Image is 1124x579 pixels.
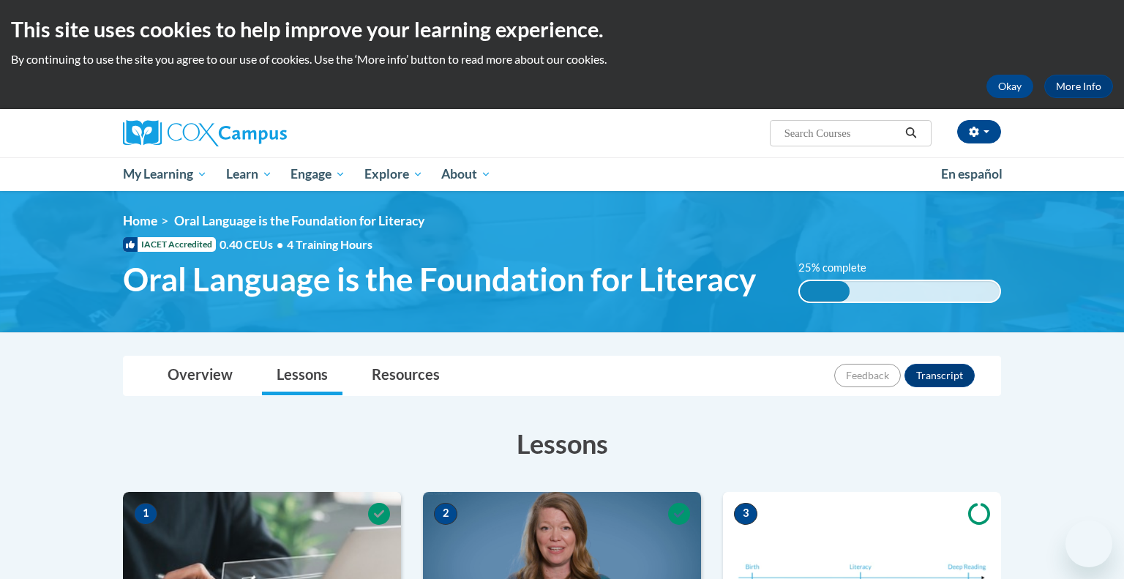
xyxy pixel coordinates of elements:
[432,157,501,191] a: About
[123,120,287,146] img: Cox Campus
[123,237,216,252] span: IACET Accredited
[783,124,900,142] input: Search Courses
[134,503,157,525] span: 1
[357,356,454,395] a: Resources
[217,157,282,191] a: Learn
[1065,520,1112,567] iframe: Button to launch messaging window
[986,75,1033,98] button: Okay
[123,165,207,183] span: My Learning
[291,165,345,183] span: Engage
[364,165,423,183] span: Explore
[123,425,1001,462] h3: Lessons
[734,503,757,525] span: 3
[123,260,756,299] span: Oral Language is the Foundation for Literacy
[932,159,1012,190] a: En español
[277,237,283,251] span: •
[262,356,342,395] a: Lessons
[798,260,883,276] label: 25% complete
[441,165,491,183] span: About
[904,364,975,387] button: Transcript
[900,124,922,142] button: Search
[153,356,247,395] a: Overview
[11,51,1113,67] p: By continuing to use the site you agree to our use of cookies. Use the ‘More info’ button to read...
[226,165,272,183] span: Learn
[941,166,1003,182] span: En español
[834,364,901,387] button: Feedback
[123,120,401,146] a: Cox Campus
[220,236,287,253] span: 0.40 CEUs
[174,213,424,228] span: Oral Language is the Foundation for Literacy
[434,503,457,525] span: 2
[113,157,217,191] a: My Learning
[355,157,432,191] a: Explore
[281,157,355,191] a: Engage
[11,15,1113,44] h2: This site uses cookies to help improve your learning experience.
[1044,75,1113,98] a: More Info
[123,213,157,228] a: Home
[287,237,372,251] span: 4 Training Hours
[800,281,850,302] div: 25% complete
[101,157,1023,191] div: Main menu
[957,120,1001,143] button: Account Settings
